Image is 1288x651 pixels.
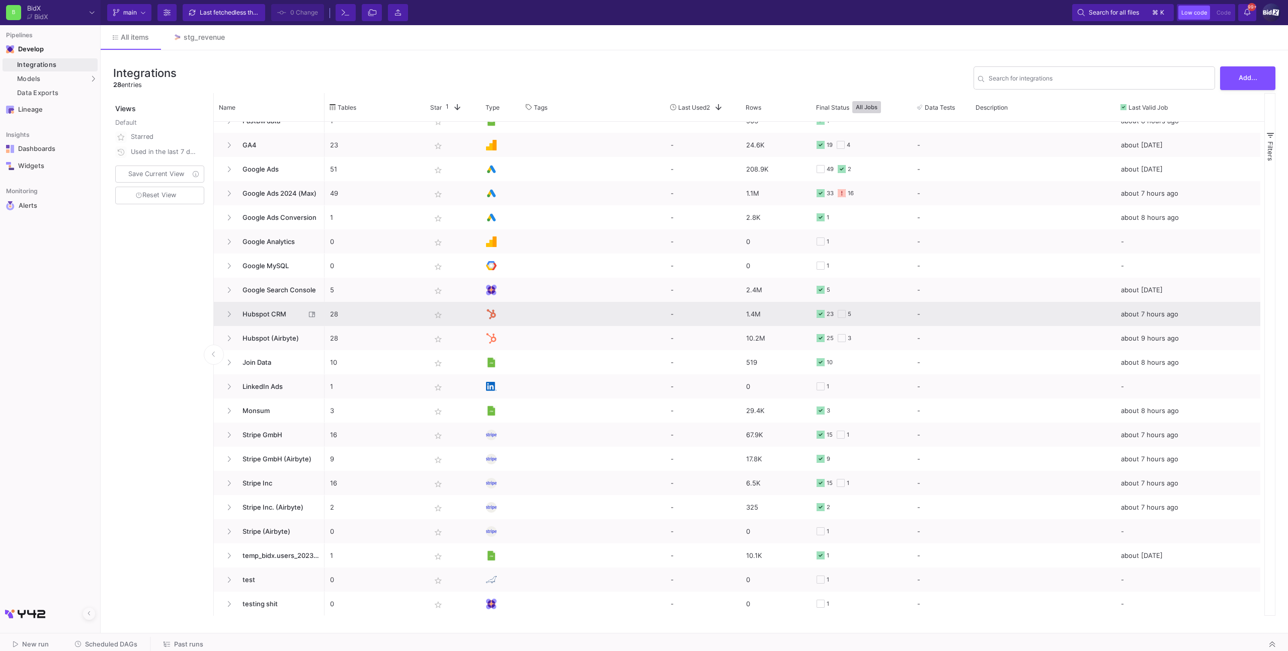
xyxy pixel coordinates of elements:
span: Google Analytics [236,230,319,254]
div: 2.8K [741,205,811,229]
button: 99+ [1238,4,1256,21]
div: about [DATE] [1115,133,1260,157]
span: less than a minute ago [235,9,298,16]
div: 10.2M [741,326,811,350]
div: 15 [827,423,833,447]
div: 1 [827,592,829,616]
img: Stripe [486,526,497,537]
div: about 7 hours ago [1115,447,1260,471]
div: Alerts [19,201,84,210]
div: 67.9K [741,423,811,447]
span: Stripe Inc. (Airbyte) [236,496,319,519]
span: Past runs [174,640,203,648]
span: Monsum [236,399,319,423]
span: Google Ads [236,157,319,181]
p: 1 [330,544,420,567]
div: about [DATE] [1115,278,1260,302]
div: Starred [131,129,198,144]
input: Search for name, tables, ... [989,76,1211,84]
div: - [917,327,965,350]
div: Used in the last 7 days [131,144,198,159]
div: 3 [827,399,830,423]
div: 2.4M [741,278,811,302]
mat-icon: star_border [432,116,444,128]
span: Filters [1266,141,1274,161]
div: - [917,375,965,398]
div: - [665,133,741,157]
mat-icon: star_border [432,478,444,490]
span: Rows [746,104,761,111]
div: - [665,592,741,616]
div: - [665,302,741,326]
div: - [1115,229,1260,254]
span: LinkedIn Ads [236,375,319,398]
button: Reset View [115,187,204,204]
div: 0 [741,519,811,543]
span: Last Used [678,104,706,111]
span: Hubspot (Airbyte) [236,327,319,350]
div: BidX [34,14,48,20]
div: 325 [741,495,811,519]
div: 16 [848,182,854,205]
div: 49 [827,157,834,181]
button: Used in the last 7 days [113,144,206,159]
div: Widgets [18,162,84,170]
span: Stripe GmbH [236,423,319,447]
button: Search for all files⌘k [1072,4,1174,21]
span: testing shit [236,592,319,616]
img: 1IDUGFrSweyeo45uyh2jXsnqWiPQJzzjPFKQggbj.png [1262,4,1280,22]
img: Google Ads [486,212,497,223]
img: Google Ads [486,164,497,175]
a: Navigation iconAlerts [3,197,98,214]
div: - [1115,374,1260,398]
span: test [236,568,319,592]
p: 0 [330,230,420,254]
mat-icon: star_border [432,236,444,249]
span: Star [430,104,442,111]
img: [Legacy] Stripe [486,478,497,489]
span: 2 [706,104,710,111]
img: HubSpot [486,309,497,319]
div: Develop [18,45,33,53]
div: - [917,133,965,156]
div: - [917,447,965,470]
div: - [917,182,965,205]
span: Last Valid Job [1129,104,1168,111]
mat-icon: star_border [432,502,444,514]
img: Integration [486,285,497,295]
span: Google Ads Conversion [236,206,319,229]
div: - [917,399,965,422]
mat-icon: star_border [432,261,444,273]
span: Reset View [136,191,176,199]
div: 25 [827,327,834,350]
span: Description [976,104,1008,111]
mat-icon: star_border [432,212,444,224]
div: 10 [827,351,833,374]
div: 0 [741,567,811,592]
div: entries [113,80,177,90]
img: [Legacy] CSV [486,357,497,368]
button: All Jobs [852,101,881,113]
div: 1 [827,254,829,278]
mat-icon: star_border [432,285,444,297]
p: 5 [330,278,420,302]
div: Dashboards [18,145,84,153]
div: - [917,351,965,374]
p: 1 [330,206,420,229]
div: 2 [827,496,830,519]
div: 1.1M [741,181,811,205]
div: 4 [847,133,850,157]
div: - [917,520,965,543]
p: 16 [330,423,420,447]
p: 3 [330,399,420,423]
span: New run [22,640,49,648]
div: 0 [741,374,811,398]
div: Data Exports [17,89,95,97]
div: - [917,230,965,253]
div: about 9 hours ago [1115,326,1260,350]
div: about 8 hours ago [1115,398,1260,423]
span: ⌘ [1152,7,1158,19]
div: 29.4K [741,398,811,423]
span: All items [121,33,149,41]
span: Google MySQL [236,254,319,278]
